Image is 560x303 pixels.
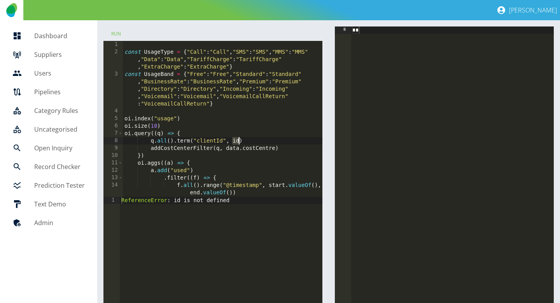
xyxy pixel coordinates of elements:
a: Open Inquiry [6,139,91,157]
div: 3 [103,70,123,107]
div: 1 [103,41,123,48]
div: 13 [103,174,123,181]
a: Admin [6,213,91,232]
div: 6 [103,122,123,130]
div: 4 [103,107,123,115]
a: Record Checker [6,157,91,176]
div: 1 [103,197,120,204]
div: 7 [103,130,123,137]
a: Suppliers [6,45,91,64]
p: [PERSON_NAME] [509,6,557,14]
a: Uncategorised [6,120,91,139]
div: 10 [103,152,123,159]
img: Logo [6,3,17,17]
a: Users [6,64,91,83]
h5: Uncategorised [34,125,85,134]
div: 2 [103,48,123,70]
h5: Users [34,69,85,78]
a: Dashboard [6,26,91,45]
div: 12 [103,167,123,174]
button: Run [103,26,128,41]
div: 9 [103,144,123,152]
div: 8 [103,137,123,144]
h5: Record Checker [34,162,85,171]
h5: Prediction Tester [34,181,85,190]
h5: Admin [34,218,85,227]
div: 5 [103,115,123,122]
div: 15 [103,196,123,204]
div: 14 [103,181,123,196]
a: Prediction Tester [6,176,91,195]
h5: Suppliers [34,50,85,59]
h5: Text Demo [34,199,85,209]
a: Category Rules [6,101,91,120]
button: [PERSON_NAME] [493,2,560,18]
div: 11 [103,159,123,167]
h5: Pipelines [34,87,85,97]
a: Text Demo [6,195,91,213]
h5: Open Inquiry [34,143,85,153]
h5: Category Rules [34,106,85,115]
a: Pipelines [6,83,91,101]
h5: Dashboard [34,31,85,41]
